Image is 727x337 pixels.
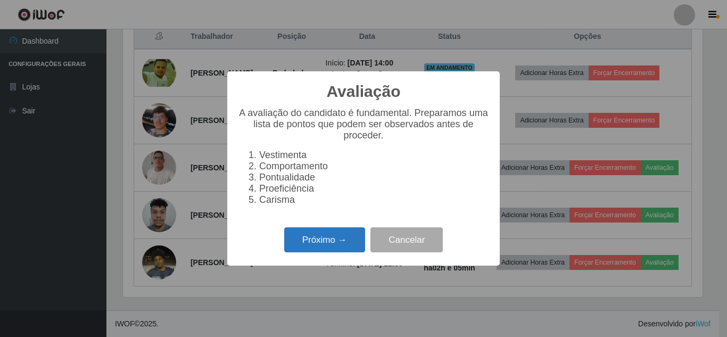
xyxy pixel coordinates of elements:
[259,183,489,194] li: Proeficiência
[259,194,489,206] li: Carisma
[238,108,489,141] p: A avaliação do candidato é fundamental. Preparamos uma lista de pontos que podem ser observados a...
[284,227,365,252] button: Próximo →
[327,82,401,101] h2: Avaliação
[259,161,489,172] li: Comportamento
[259,150,489,161] li: Vestimenta
[370,227,443,252] button: Cancelar
[259,172,489,183] li: Pontualidade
